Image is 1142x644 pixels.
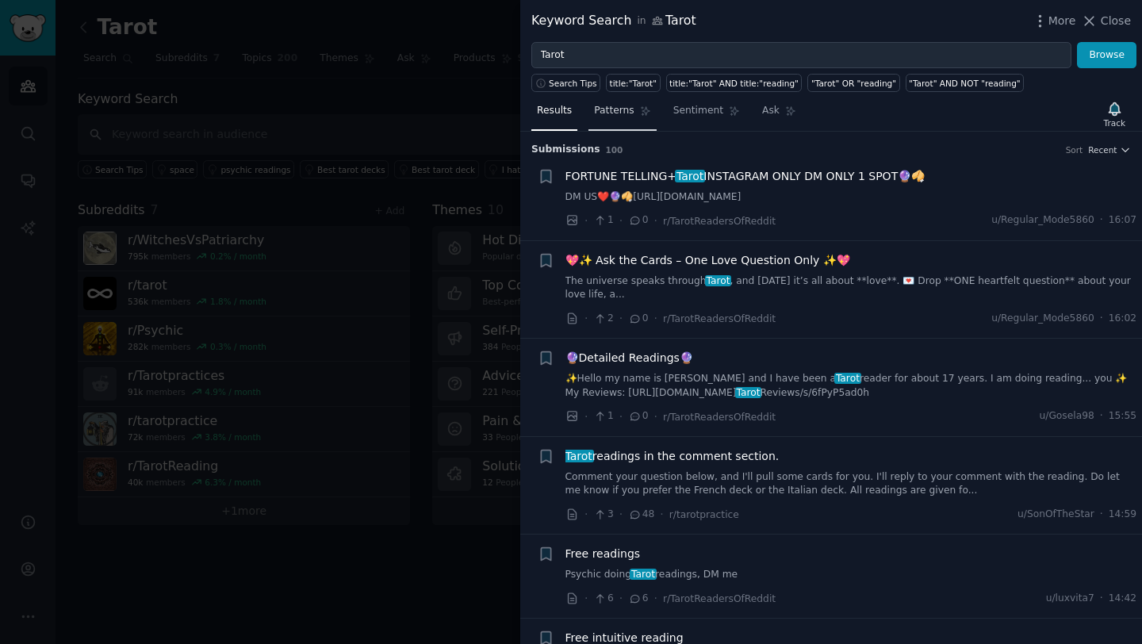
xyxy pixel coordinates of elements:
[668,98,745,131] a: Sentiment
[594,104,634,118] span: Patterns
[531,98,577,131] a: Results
[991,312,1094,326] span: u/Regular_Mode5860
[565,448,780,465] span: readings in the comment section.
[660,506,663,523] span: ·
[663,593,776,604] span: r/TarotReadersOfReddit
[593,508,613,522] span: 3
[637,14,646,29] span: in
[628,592,648,606] span: 6
[584,213,588,229] span: ·
[531,42,1071,69] input: Try a keyword related to your business
[565,252,850,269] a: 💖✨ Ask the Cards – One Love Question Only ✨💖
[663,412,776,423] span: r/TarotReadersOfReddit
[705,275,732,286] span: Tarot
[630,569,657,580] span: Tarot
[673,104,723,118] span: Sentiment
[1046,592,1094,606] span: u/luxvita7
[1109,409,1136,424] span: 15:55
[619,213,623,229] span: ·
[531,143,600,157] span: Submission s
[584,506,588,523] span: ·
[619,590,623,607] span: ·
[757,98,802,131] a: Ask
[675,170,705,182] span: Tarot
[1100,409,1103,424] span: ·
[1109,592,1136,606] span: 14:42
[565,448,780,465] a: Tarotreadings in the comment section.
[1066,144,1083,155] div: Sort
[762,104,780,118] span: Ask
[1109,508,1136,522] span: 14:59
[834,373,861,384] span: Tarot
[1039,409,1094,424] span: u/Gosela98
[811,78,896,89] div: "Tarot" OR "reading"
[588,98,656,131] a: Patterns
[654,590,657,607] span: ·
[1109,312,1136,326] span: 16:02
[628,213,648,228] span: 0
[1032,13,1076,29] button: More
[735,387,762,398] span: Tarot
[654,310,657,327] span: ·
[1098,98,1131,131] button: Track
[654,408,657,425] span: ·
[669,78,799,89] div: title:"Tarot" AND title:"reading"
[565,470,1137,498] a: Comment your question below, and I'll pull some cards for you. I'll reply to your comment with th...
[610,78,657,89] div: title:"Tarot"
[593,312,613,326] span: 2
[906,74,1025,92] a: "Tarot" AND NOT "reading"
[606,74,660,92] a: title:"Tarot"
[666,74,803,92] a: title:"Tarot" AND title:"reading"
[565,350,693,366] a: 🔮Detailed Readings🔮
[807,74,899,92] a: "Tarot" OR "reading"
[593,592,613,606] span: 6
[1104,117,1125,128] div: Track
[531,74,600,92] button: Search Tips
[991,213,1094,228] span: u/Regular_Mode5860
[565,274,1137,302] a: The universe speaks throughTarot, and [DATE] it’s all about **love**. 💌 Drop **ONE heartfelt ques...
[584,408,588,425] span: ·
[565,372,1137,400] a: ✨Hello my name is [PERSON_NAME] and I have been aTarotreader for about 17 years. I am doing readi...
[564,450,594,462] span: Tarot
[584,590,588,607] span: ·
[1101,13,1131,29] span: Close
[1100,508,1103,522] span: ·
[1100,213,1103,228] span: ·
[663,216,776,227] span: r/TarotReadersOfReddit
[909,78,1021,89] div: "Tarot" AND NOT "reading"
[1017,508,1094,522] span: u/SonOfTheStar
[669,509,739,520] span: r/tarotpractice
[1081,13,1131,29] button: Close
[628,508,654,522] span: 48
[1088,144,1131,155] button: Recent
[1100,592,1103,606] span: ·
[565,190,1137,205] a: DM US❤️🔮🥠[URL][DOMAIN_NAME]
[593,213,613,228] span: 1
[619,310,623,327] span: ·
[565,546,641,562] a: Free readings
[1048,13,1076,29] span: More
[584,310,588,327] span: ·
[549,78,597,89] span: Search Tips
[531,11,696,31] div: Keyword Search Tarot
[654,213,657,229] span: ·
[628,312,648,326] span: 0
[1077,42,1136,69] button: Browse
[606,145,623,155] span: 100
[628,409,648,424] span: 0
[619,506,623,523] span: ·
[593,409,613,424] span: 1
[619,408,623,425] span: ·
[565,568,1137,582] a: Psychic doingTarotreadings, DM me
[1109,213,1136,228] span: 16:07
[537,104,572,118] span: Results
[1100,312,1103,326] span: ·
[1088,144,1117,155] span: Recent
[565,168,925,185] a: FORTUNE TELLING+TarotINSTAGRAM ONLY DM ONLY 1 SPOT🔮🥠
[565,168,925,185] span: FORTUNE TELLING+ INSTAGRAM ONLY DM ONLY 1 SPOT🔮🥠
[663,313,776,324] span: r/TarotReadersOfReddit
